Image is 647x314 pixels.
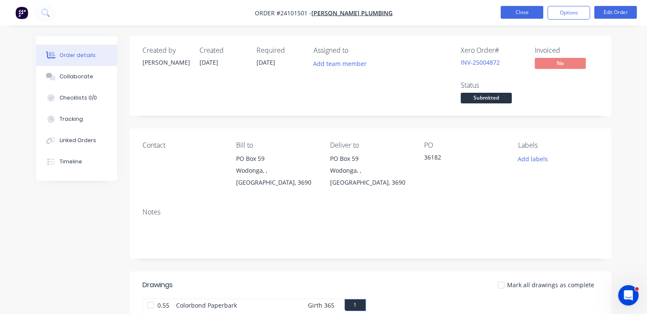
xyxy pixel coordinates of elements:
[255,9,311,17] span: Order #24101501 -
[311,9,393,17] a: [PERSON_NAME] Plumbing
[314,46,399,54] div: Assigned to
[535,58,586,69] span: No
[308,58,371,69] button: Add team member
[257,58,275,66] span: [DATE]
[461,58,500,66] a: INV-25004872
[36,151,117,172] button: Timeline
[236,141,316,149] div: Bill to
[36,66,117,87] button: Collaborate
[330,153,410,188] div: PO Box 59Wodonga, , [GEOGRAPHIC_DATA], 3690
[236,153,316,165] div: PO Box 59
[535,46,599,54] div: Invoiced
[36,130,117,151] button: Linked Orders
[60,115,83,123] div: Tracking
[507,280,594,289] span: Mark all drawings as complete
[154,299,173,311] span: 0.55
[173,299,240,311] span: Colorbond Paperbark
[461,81,524,89] div: Status
[236,153,316,188] div: PO Box 59Wodonga, , [GEOGRAPHIC_DATA], 3690
[330,165,410,188] div: Wodonga, , [GEOGRAPHIC_DATA], 3690
[15,6,28,19] img: Factory
[60,137,96,144] div: Linked Orders
[143,141,223,149] div: Contact
[461,93,512,106] button: Submitted
[518,141,599,149] div: Labels
[308,299,334,311] span: Girth 365
[200,46,246,54] div: Created
[424,141,504,149] div: PO
[143,208,599,216] div: Notes
[461,93,512,103] span: Submitted
[60,51,96,59] div: Order details
[200,58,218,66] span: [DATE]
[547,6,590,20] button: Options
[60,73,93,80] div: Collaborate
[618,285,638,305] iframe: Intercom live chat
[236,165,316,188] div: Wodonga, , [GEOGRAPHIC_DATA], 3690
[143,58,189,67] div: [PERSON_NAME]
[36,45,117,66] button: Order details
[330,141,410,149] div: Deliver to
[60,94,97,102] div: Checklists 0/0
[143,280,173,290] div: Drawings
[36,108,117,130] button: Tracking
[461,46,524,54] div: Xero Order #
[143,46,189,54] div: Created by
[60,158,82,166] div: Timeline
[594,6,637,19] button: Edit Order
[257,46,303,54] div: Required
[501,6,543,19] button: Close
[36,87,117,108] button: Checklists 0/0
[424,153,504,165] div: 36182
[330,153,410,165] div: PO Box 59
[513,153,553,164] button: Add labels
[314,58,371,69] button: Add team member
[345,299,366,311] button: 1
